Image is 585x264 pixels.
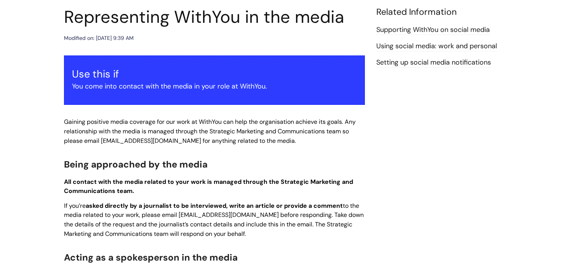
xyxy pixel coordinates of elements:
[64,33,134,43] div: Modified on: [DATE] 9:39 AM
[376,58,491,68] a: Setting up social media notifications
[64,251,238,263] span: Acting as a spokesperson in the media
[72,68,357,80] h3: Use this if
[64,178,353,195] strong: All contact with the media related to your work is managed through the Strategic Marketing and Co...
[376,25,490,35] a: Supporting WithYou on social media
[64,202,364,238] span: If you’re to the media related to your work, please email [EMAIL_ADDRESS][DOMAIN_NAME] before res...
[64,158,208,170] span: Being approached by the media
[64,118,356,145] span: Gaining positive media coverage for our work at WithYou can help the organisation achieve its goa...
[376,7,521,17] h4: Related Information
[64,7,365,27] h1: Representing WithYou in the media
[72,80,357,92] p: You come into contact with the media in your role at WithYou.
[86,202,343,210] strong: asked directly by a journalist to be interviewed, write an article or provide a comment
[376,41,497,51] a: Using social media: work and personal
